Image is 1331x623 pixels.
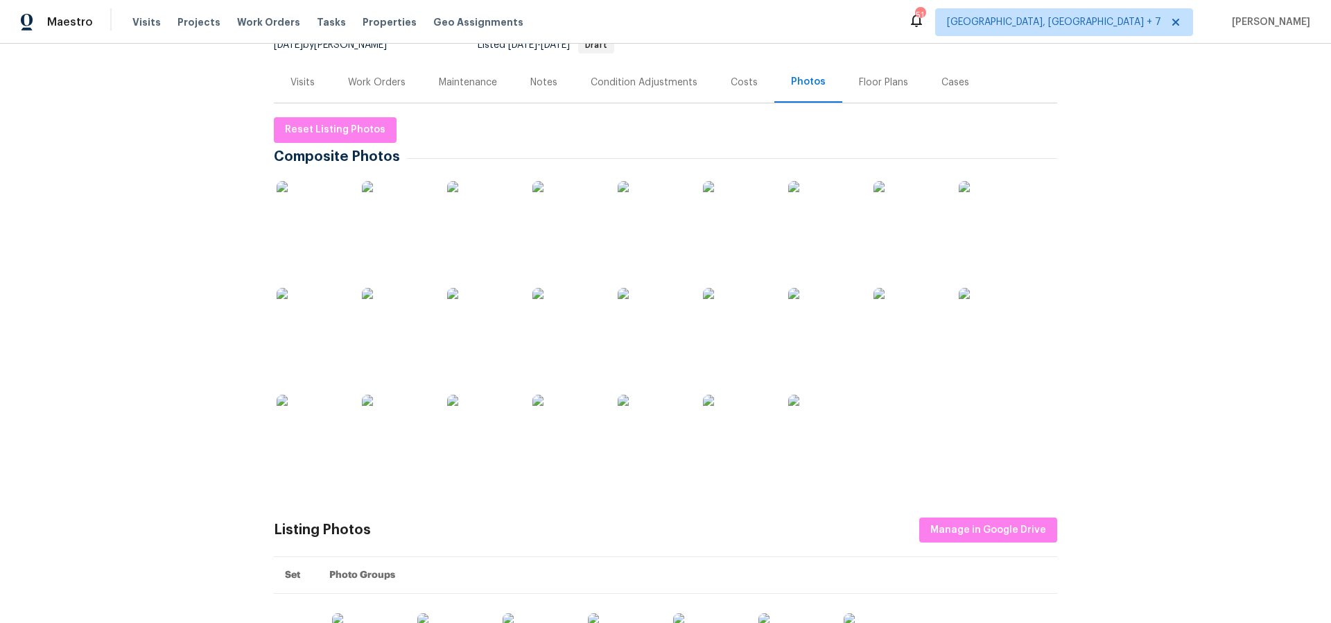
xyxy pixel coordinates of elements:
[177,15,220,29] span: Projects
[274,557,318,594] th: Set
[541,40,570,50] span: [DATE]
[317,17,346,27] span: Tasks
[731,76,758,89] div: Costs
[274,150,407,164] span: Composite Photos
[791,75,826,89] div: Photos
[1226,15,1310,29] span: [PERSON_NAME]
[132,15,161,29] span: Visits
[930,522,1046,539] span: Manage in Google Drive
[348,76,406,89] div: Work Orders
[580,41,613,49] span: Draft
[433,15,523,29] span: Geo Assignments
[478,40,614,50] span: Listed
[508,40,570,50] span: -
[274,40,303,50] span: [DATE]
[318,557,1057,594] th: Photo Groups
[941,76,969,89] div: Cases
[919,518,1057,543] button: Manage in Google Drive
[508,40,537,50] span: [DATE]
[439,76,497,89] div: Maintenance
[363,15,417,29] span: Properties
[274,117,397,143] button: Reset Listing Photos
[237,15,300,29] span: Work Orders
[290,76,315,89] div: Visits
[591,76,697,89] div: Condition Adjustments
[915,8,925,22] div: 51
[859,76,908,89] div: Floor Plans
[947,15,1161,29] span: [GEOGRAPHIC_DATA], [GEOGRAPHIC_DATA] + 7
[274,37,403,53] div: by [PERSON_NAME]
[274,523,371,537] div: Listing Photos
[285,121,385,139] span: Reset Listing Photos
[530,76,557,89] div: Notes
[47,15,93,29] span: Maestro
